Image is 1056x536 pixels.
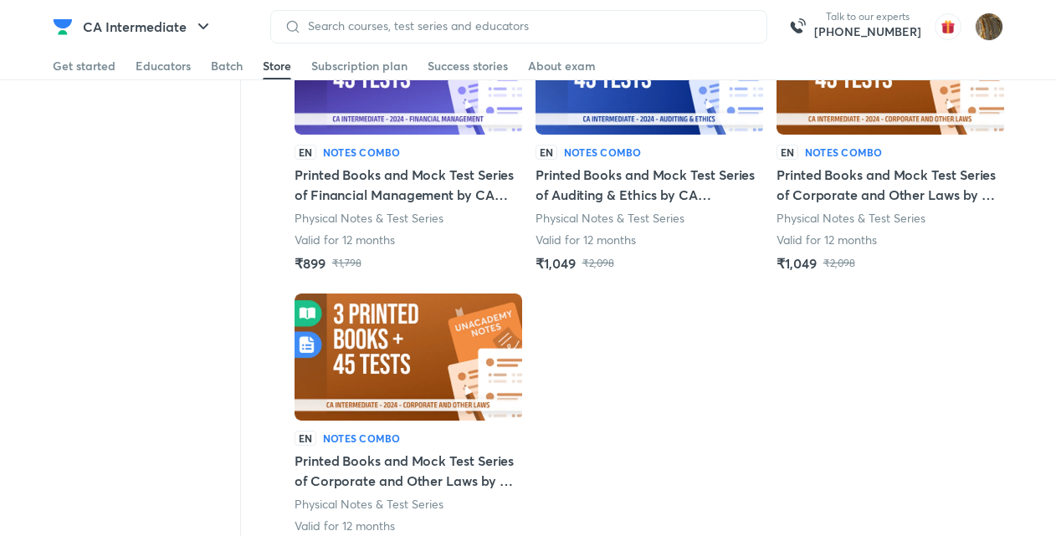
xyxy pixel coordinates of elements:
[814,10,921,23] p: Talk to our experts
[528,58,596,74] div: About exam
[935,13,961,40] img: avatar
[777,253,817,273] h5: ₹1,049
[777,232,877,248] p: Valid for 12 months
[823,257,855,270] p: ₹2,098
[295,253,326,273] h5: ₹899
[295,294,522,421] img: Batch Thumbnail
[311,53,408,79] a: Subscription plan
[777,165,1004,205] h5: Printed Books and Mock Test Series of Corporate and Other Laws by CA [PERSON_NAME]
[53,58,115,74] div: Get started
[136,53,191,79] a: Educators
[536,232,636,248] p: Valid for 12 months
[323,145,401,160] h6: Notes Combo
[814,23,921,40] a: [PHONE_NUMBER]
[536,210,685,227] p: Physical Notes & Test Series
[311,58,408,74] div: Subscription plan
[582,257,614,270] p: ₹2,098
[536,253,576,273] h5: ₹1,049
[777,210,926,227] p: Physical Notes & Test Series
[536,165,763,205] h5: Printed Books and Mock Test Series of Auditing & Ethics by CA [PERSON_NAME]
[295,496,444,513] p: Physical Notes & Test Series
[136,58,191,74] div: Educators
[295,145,316,160] p: EN
[53,17,73,37] img: Company Logo
[295,518,395,534] p: Valid for 12 months
[295,165,522,205] h5: Printed Books and Mock Test Series of Financial Management by CA [PERSON_NAME]
[777,145,798,160] p: EN
[301,19,753,33] input: Search courses, test series and educators
[528,53,596,79] a: About exam
[323,431,401,446] h6: Notes Combo
[295,210,444,227] p: Physical Notes & Test Series
[428,53,508,79] a: Success stories
[295,451,522,491] h5: Printed Books and Mock Test Series of Corporate and Other Laws by CA [PERSON_NAME]
[295,431,316,446] p: EN
[536,145,557,160] p: EN
[295,232,395,248] p: Valid for 12 months
[781,10,814,43] img: call-us
[263,58,291,74] div: Store
[53,53,115,79] a: Get started
[428,58,508,74] div: Success stories
[975,13,1003,41] img: Mayank Kumawat
[211,58,243,74] div: Batch
[211,53,243,79] a: Batch
[564,145,642,160] h6: Notes Combo
[73,10,223,43] button: CA Intermediate
[332,257,361,270] p: ₹1,798
[263,53,291,79] a: Store
[805,145,883,160] h6: Notes Combo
